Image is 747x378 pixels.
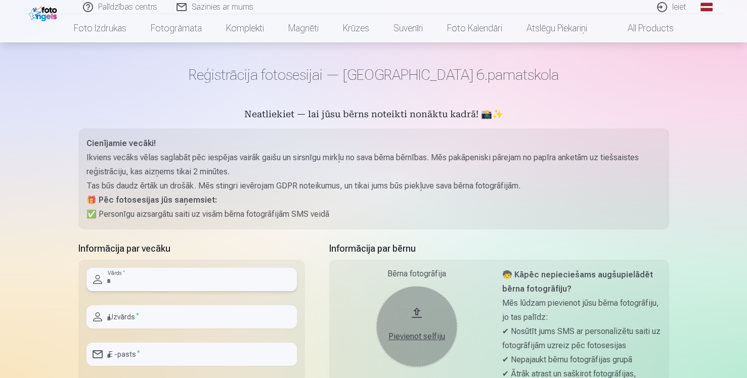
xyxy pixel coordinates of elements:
[386,330,447,343] div: Pievienot selfiju
[86,151,661,179] p: Ikviens vecāks vēlas saglabāt pēc iespējas vairāk gaišu un sirsnīgu mirkļu no sava bērna bērnības...
[502,353,661,367] p: ✔ Nepajaukt bērnu fotogrāfijas grupā
[376,286,457,367] button: Pievienot selfiju
[214,14,276,42] a: Komplekti
[502,296,661,324] p: Mēs lūdzam pievienot jūsu bērna fotogrāfiju, jo tas palīdz:
[86,179,661,193] p: Tas būs daudz ērtāk un drošāk. Mēs stingri ievērojam GDPR noteikumus, un tikai jums būs piekļuve ...
[331,14,381,42] a: Krūzes
[139,14,214,42] a: Fotogrāmata
[78,66,669,84] h1: Reģistrācija fotosesijai — [GEOGRAPHIC_DATA] 6.pamatskola
[78,108,669,122] h5: Neatliekiet — lai jūsu bērns noteikti nonāktu kadrā! 📸✨
[329,242,669,256] h5: Informācija par bērnu
[29,4,60,21] img: /fa1
[502,324,661,353] p: ✔ Nosūtīt jums SMS ar personalizētu saiti uz fotogrāfijām uzreiz pēc fotosesijas
[502,270,653,294] strong: 🧒 Kāpēc nepieciešams augšupielādēt bērna fotogrāfiju?
[381,14,435,42] a: Suvenīri
[62,14,139,42] a: Foto izdrukas
[514,14,599,42] a: Atslēgu piekariņi
[86,138,156,148] strong: Cienījamie vecāki!
[86,207,661,221] p: ✅ Personīgu aizsargātu saiti uz visām bērna fotogrāfijām SMS veidā
[78,242,305,256] h5: Informācija par vecāku
[599,14,686,42] a: All products
[337,268,496,280] div: Bērna fotogrāfija
[276,14,331,42] a: Magnēti
[435,14,514,42] a: Foto kalendāri
[86,195,217,205] strong: 🎁 Pēc fotosesijas jūs saņemsiet:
